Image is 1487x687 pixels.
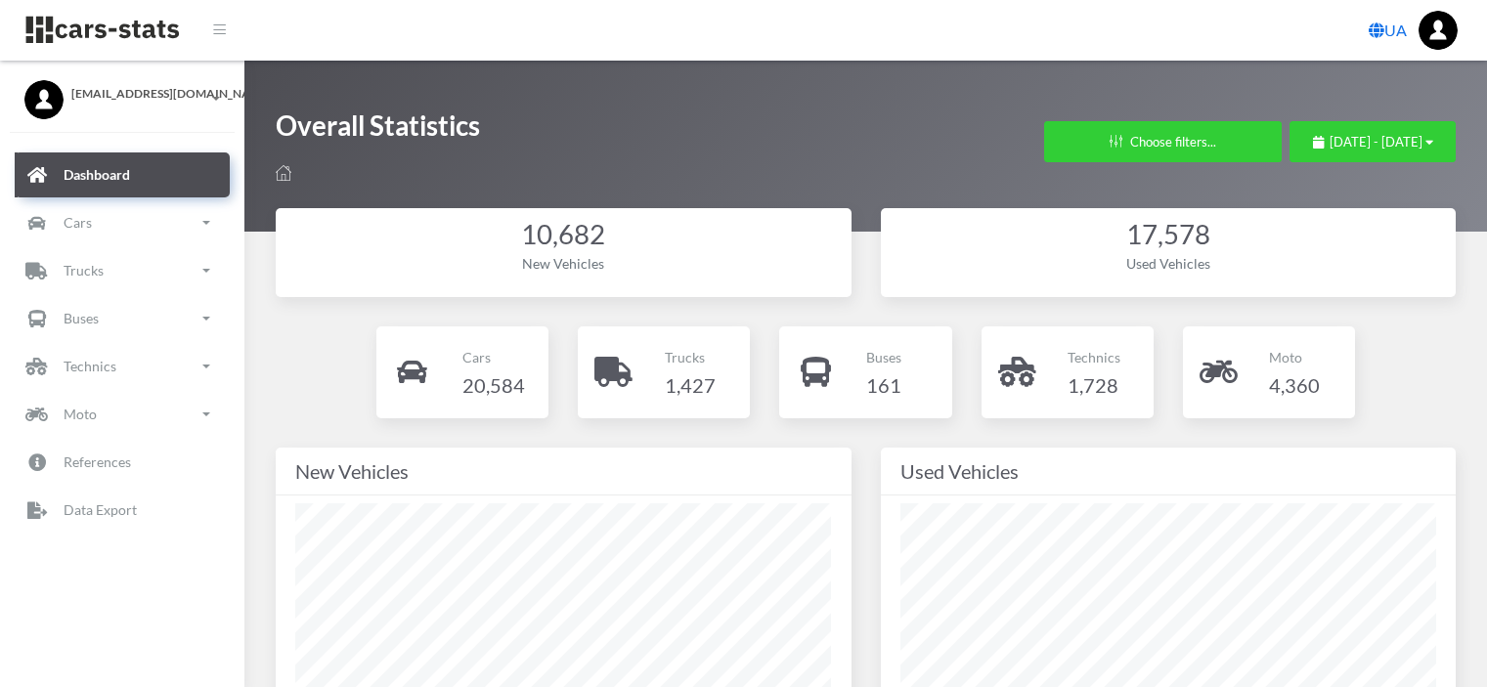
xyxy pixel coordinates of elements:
p: References [64,450,131,474]
p: Technics [1068,345,1120,369]
a: Moto [15,392,230,437]
p: Buses [64,306,99,330]
span: [DATE] - [DATE] [1330,134,1422,150]
div: Used Vehicles [900,455,1437,487]
a: Trucks [15,248,230,293]
p: Technics [64,354,116,378]
p: Cars [64,210,92,235]
p: Cars [462,345,525,369]
div: 17,578 [900,216,1437,254]
span: [EMAIL_ADDRESS][DOMAIN_NAME] [71,85,220,103]
a: UA [1361,11,1415,50]
h4: 20,584 [462,369,525,401]
h4: 4,360 [1269,369,1320,401]
div: Used Vehicles [900,253,1437,274]
a: Technics [15,344,230,389]
a: Data Export [15,488,230,533]
img: navbar brand [24,15,181,45]
p: Moto [1269,345,1320,369]
a: References [15,440,230,485]
p: Trucks [665,345,716,369]
p: Buses [866,345,901,369]
button: Choose filters... [1044,121,1282,162]
a: Buses [15,296,230,341]
p: Trucks [64,258,104,282]
p: Dashboard [64,162,130,187]
p: Data Export [64,497,137,522]
img: ... [1419,11,1458,50]
h4: 161 [866,369,901,401]
a: Dashboard [15,152,230,197]
button: [DATE] - [DATE] [1290,121,1456,162]
div: New Vehicles [295,455,832,487]
a: Cars [15,200,230,245]
h4: 1,427 [665,369,716,401]
div: New Vehicles [295,253,832,274]
p: Moto [64,402,97,426]
h4: 1,728 [1068,369,1120,401]
h1: Overall Statistics [276,107,480,153]
a: [EMAIL_ADDRESS][DOMAIN_NAME] [24,80,220,103]
div: 10,682 [295,216,832,254]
